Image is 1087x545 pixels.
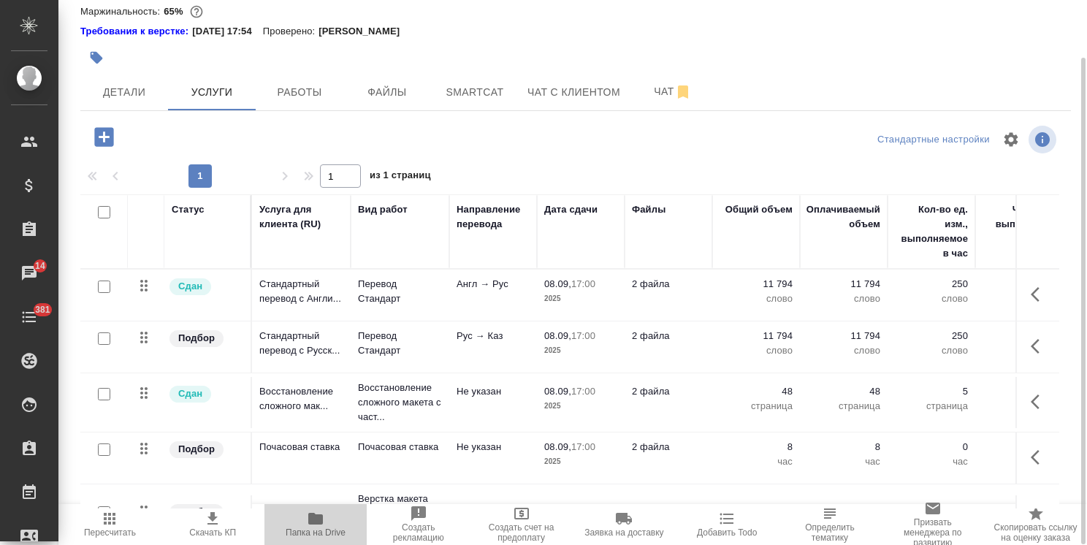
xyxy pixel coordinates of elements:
span: Работы [264,83,335,102]
button: Создать рекламацию [367,504,470,545]
p: Восстановление сложного макета с част... [358,381,442,424]
span: 14 [26,259,54,273]
a: 381 [4,299,55,335]
span: Детали [89,83,159,102]
button: Добавить Todo [676,504,779,545]
button: Показать кнопки [1022,503,1057,538]
p: 17:00 [571,330,595,341]
div: Нажми, чтобы открыть папку с инструкцией [80,24,192,39]
span: Пересчитать [84,527,136,538]
p: 17:00 [571,441,595,452]
div: Файлы [632,202,665,217]
p: 2025 [544,343,617,358]
button: Добавить услугу [84,122,124,152]
button: 12192.91 RUB; [187,2,206,21]
span: Создать счет на предоплату [478,522,564,543]
p: Не указан [457,384,530,399]
span: Определить тематику [787,522,873,543]
p: Подбор [178,505,215,519]
p: 2 файла [632,329,705,343]
span: Заявка на доставку [584,527,663,538]
p: 08.09, [544,386,571,397]
span: Скачать КП [189,527,236,538]
p: страница [895,399,968,413]
td: 9.6 [975,377,1063,428]
button: Показать кнопки [1022,384,1057,419]
p: 11 794 [720,277,793,291]
div: Часов на выполнение [983,202,1056,232]
p: час [720,454,793,469]
p: 2 файла [632,277,705,291]
p: [PERSON_NAME] [319,24,411,39]
p: 2025 [544,291,617,306]
button: Показать кнопки [1022,440,1057,475]
p: 48 [720,503,793,517]
p: Не указан [457,503,530,517]
span: Добавить Todo [697,527,757,538]
div: Общий объем [725,202,793,217]
a: Требования к верстке: [80,24,192,39]
p: Почасовая ставка [259,440,343,454]
p: 08.09, [544,441,571,452]
p: 08.09, [544,330,571,341]
button: Пересчитать [58,504,161,545]
p: слово [895,291,968,306]
p: 8 [807,440,880,454]
p: слово [895,343,968,358]
p: 65% [164,6,186,17]
div: Дата сдачи [544,202,598,217]
p: Почасовая ставка [358,440,442,454]
p: Перевод Стандарт [358,329,442,358]
p: Верстка макета средней слож... [259,503,343,532]
p: Маржинальность: [80,6,164,17]
span: Скопировать ссылку на оценку заказа [993,522,1078,543]
button: Скопировать ссылку на оценку заказа [984,504,1087,545]
button: Призвать менеджера по развитию [881,504,984,545]
td: 47.18 [975,270,1063,321]
button: Добавить тэг [80,42,112,74]
p: 8 [720,440,793,454]
span: Чат [638,83,708,101]
p: 0 [895,440,968,454]
p: Подбор [178,331,215,346]
p: 48 [807,384,880,399]
span: Создать рекламацию [375,522,461,543]
p: Подбор [178,442,215,457]
p: час [895,454,968,469]
p: Не указан [457,440,530,454]
div: Кол-во ед. изм., выполняемое в час [895,202,968,261]
div: Направление перевода [457,202,530,232]
td: 47.18 [975,321,1063,373]
p: Перевод Стандарт [358,277,442,306]
div: Услуга для клиента (RU) [259,202,343,232]
p: Проверено: [263,24,319,39]
button: Заявка на доставку [573,504,676,545]
p: Рус → Каз [457,329,530,343]
svg: Отписаться [674,83,692,101]
p: слово [720,343,793,358]
p: [DATE] 17:54 [192,24,263,39]
p: 48 [720,384,793,399]
p: Стандартный перевод с Русск... [259,329,343,358]
p: 2025 [544,399,617,413]
span: Посмотреть информацию [1029,126,1059,153]
span: 381 [26,302,59,317]
p: 2 файла [632,384,705,399]
p: Стандартный перевод с Англи... [259,277,343,306]
span: Услуги [177,83,247,102]
p: Сдан [178,386,202,401]
div: Оплачиваемый объем [806,202,880,232]
p: Англ → Рус [457,277,530,291]
p: 11 794 [720,329,793,343]
div: split button [874,129,993,151]
p: 48 [807,503,880,517]
p: слово [807,343,880,358]
p: 08.09, [544,278,571,289]
p: страница [807,399,880,413]
p: 11 794 [807,277,880,291]
button: Создать счет на предоплату [470,504,573,545]
button: Определить тематику [779,504,882,545]
p: 17:00 [571,386,595,397]
button: Показать кнопки [1022,277,1057,312]
div: Статус [172,202,205,217]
